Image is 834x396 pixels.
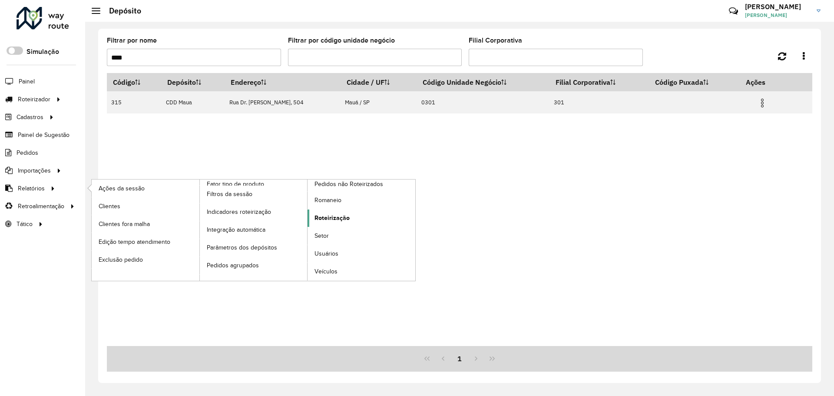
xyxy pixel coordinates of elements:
[724,2,743,20] a: Contato Rápido
[161,91,225,113] td: CDD Maua
[107,91,161,113] td: 315
[308,263,415,280] a: Veículos
[314,231,329,240] span: Setor
[92,180,308,280] a: Fator tipo de produto
[92,197,199,215] a: Clientes
[745,11,810,19] span: [PERSON_NAME]
[288,35,395,46] label: Filtrar por código unidade negócio
[417,91,549,113] td: 0301
[341,73,417,91] th: Cidade / UF
[200,186,308,203] a: Filtros da sessão
[18,184,45,193] span: Relatórios
[314,180,383,189] span: Pedidos não Roteirizados
[549,91,649,113] td: 301
[17,220,33,229] span: Tático
[469,35,522,46] label: Filial Corporativa
[17,148,38,157] span: Pedidos
[92,215,199,233] a: Clientes fora malha
[107,35,157,46] label: Filtrar por nome
[92,233,199,250] a: Edição tempo atendimento
[99,202,120,211] span: Clientes
[207,243,277,252] span: Parâmetros dos depósitos
[225,91,341,113] td: Rua Dr. [PERSON_NAME], 504
[451,350,468,367] button: 1
[207,225,265,234] span: Integração automática
[99,237,170,246] span: Edição tempo atendimento
[17,113,43,122] span: Cadastros
[100,6,141,16] h2: Depósito
[18,130,69,140] span: Painel de Sugestão
[207,190,252,199] span: Filtros da sessão
[99,255,143,264] span: Exclusão pedido
[314,196,341,205] span: Romaneio
[740,73,792,91] th: Ações
[314,213,350,223] span: Roteirização
[649,73,740,91] th: Código Puxada
[18,202,64,211] span: Retroalimentação
[200,203,308,221] a: Indicadores roteirização
[107,73,161,91] th: Código
[308,227,415,245] a: Setor
[314,249,338,258] span: Usuários
[92,251,199,268] a: Exclusão pedido
[549,73,649,91] th: Filial Corporativa
[26,47,59,57] label: Simulação
[200,257,308,274] a: Pedidos agrupados
[18,166,51,175] span: Importações
[207,261,259,270] span: Pedidos agrupados
[18,95,50,104] span: Roteirizador
[417,73,549,91] th: Código Unidade Negócio
[308,192,415,209] a: Romaneio
[200,239,308,256] a: Parâmetros dos depósitos
[200,221,308,239] a: Integração automática
[341,91,417,113] td: Mauá / SP
[99,184,145,193] span: Ações da sessão
[19,77,35,86] span: Painel
[314,267,338,276] span: Veículos
[308,210,415,227] a: Roteirização
[207,207,271,216] span: Indicadores roteirização
[225,73,341,91] th: Endereço
[99,220,150,229] span: Clientes fora malha
[308,245,415,263] a: Usuários
[92,180,199,197] a: Ações da sessão
[207,180,264,189] span: Fator tipo de produto
[200,180,416,280] a: Pedidos não Roteirizados
[161,73,225,91] th: Depósito
[745,3,810,11] h3: [PERSON_NAME]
